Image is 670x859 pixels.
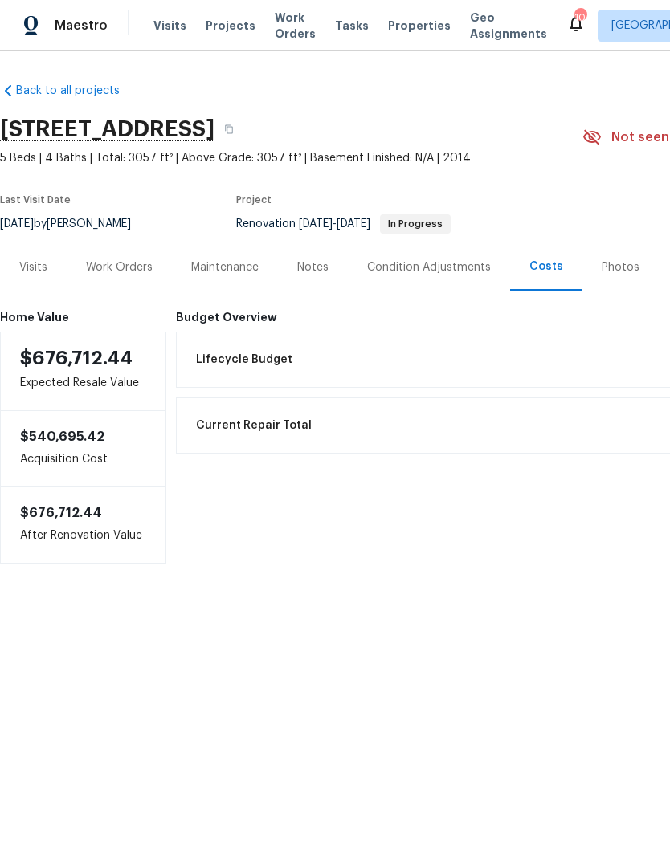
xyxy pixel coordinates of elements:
[529,259,563,275] div: Costs
[20,348,133,368] span: $676,712.44
[20,430,104,443] span: $540,695.42
[236,218,451,230] span: Renovation
[236,195,272,205] span: Project
[19,259,47,275] div: Visits
[153,18,186,34] span: Visits
[574,10,586,26] div: 10
[20,507,102,519] span: $676,712.44
[335,20,369,31] span: Tasks
[214,115,243,144] button: Copy Address
[299,218,370,230] span: -
[470,10,547,42] span: Geo Assignments
[196,417,312,434] span: Current Repair Total
[388,18,451,34] span: Properties
[206,18,255,34] span: Projects
[299,218,333,230] span: [DATE]
[367,259,491,275] div: Condition Adjustments
[602,259,639,275] div: Photos
[275,10,316,42] span: Work Orders
[191,259,259,275] div: Maintenance
[86,259,153,275] div: Work Orders
[382,219,449,229] span: In Progress
[297,259,329,275] div: Notes
[196,352,292,368] span: Lifecycle Budget
[337,218,370,230] span: [DATE]
[55,18,108,34] span: Maestro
